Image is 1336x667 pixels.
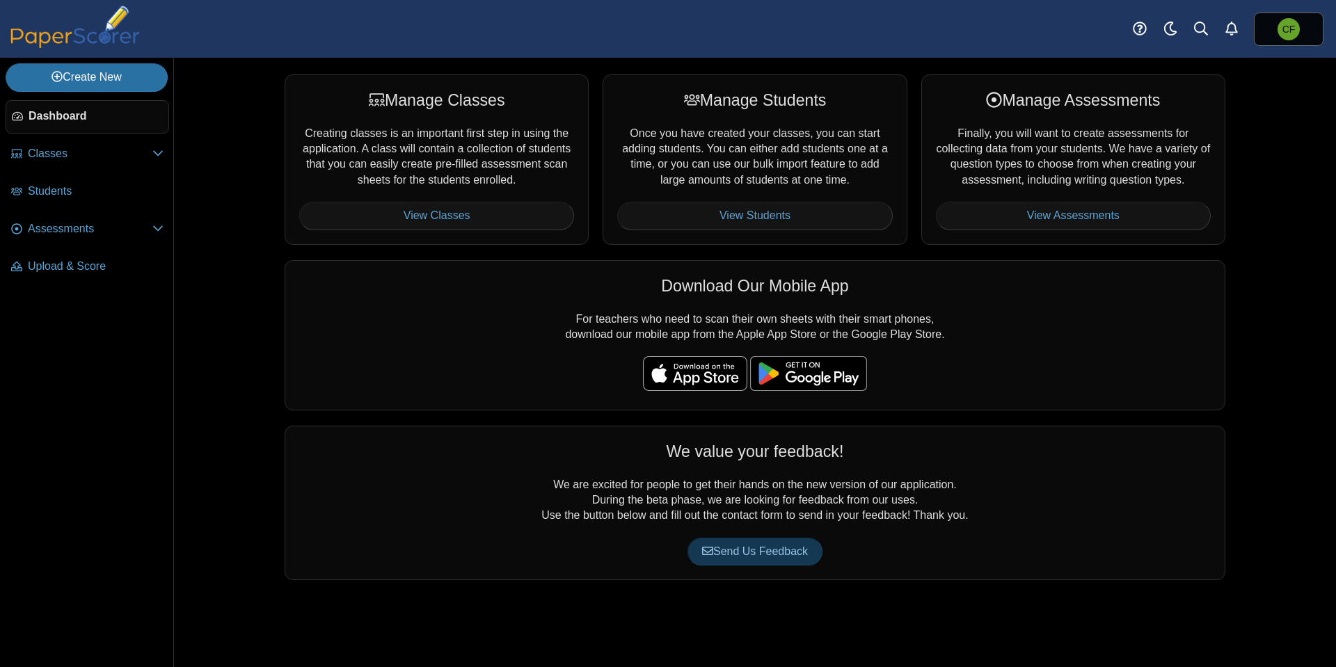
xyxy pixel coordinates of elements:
a: View Assessments [936,202,1211,230]
div: Manage Classes [299,89,574,111]
a: Send Us Feedback [687,538,822,565]
a: Alerts [1216,14,1247,45]
a: PaperScorer [6,38,145,50]
div: We value your feedback! [299,440,1211,463]
div: Creating classes is an important first step in using the application. A class will contain a coll... [285,74,589,244]
div: Download Our Mobile App [299,275,1211,297]
a: Upload & Score [6,250,169,284]
a: Assessments [6,213,169,246]
span: Assessments [28,221,152,236]
div: For teachers who need to scan their own sheets with their smart phones, download our mobile app f... [285,260,1225,410]
a: View Students [617,202,892,230]
div: Finally, you will want to create assessments for collecting data from your students. We have a va... [921,74,1225,244]
a: Create New [6,63,168,91]
div: Manage Students [617,89,892,111]
span: Send Us Feedback [702,545,808,557]
span: Chad Flanders [1282,24,1296,34]
a: View Classes [299,202,574,230]
a: Classes [6,138,169,171]
span: Chad Flanders [1278,18,1300,40]
div: Manage Assessments [936,89,1211,111]
a: Students [6,175,169,209]
a: Chad Flanders [1254,13,1323,46]
img: apple-store-badge.svg [643,356,747,391]
span: Dashboard [29,109,163,124]
span: Classes [28,146,152,161]
img: PaperScorer [6,6,145,48]
a: Dashboard [6,100,169,134]
div: Once you have created your classes, you can start adding students. You can either add students on... [603,74,907,244]
span: Upload & Score [28,259,164,274]
img: google-play-badge.png [750,356,867,391]
div: We are excited for people to get their hands on the new version of our application. During the be... [285,426,1225,580]
span: Students [28,184,164,199]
